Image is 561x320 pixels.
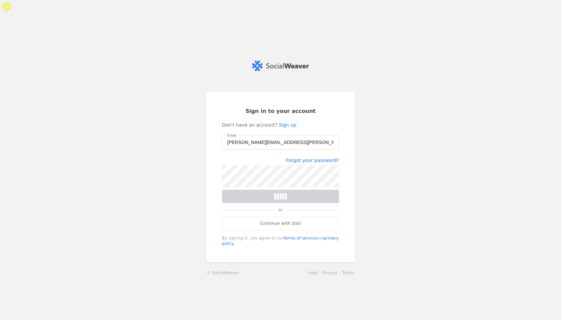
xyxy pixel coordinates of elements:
a: Help [309,271,318,275]
a: Continue with SSO [222,217,339,230]
a: Forgot your password? [286,158,339,163]
mat-label: Email [227,133,236,139]
a: terms of service [284,236,316,241]
a: privacy policy [222,236,338,246]
div: By signing in, you agree to our and . [222,235,339,246]
li: · [318,270,323,276]
a: Privacy [323,271,337,275]
a: Terms [342,271,354,275]
a: © SocialWeaver [207,270,239,276]
span: Sign in to your account [245,108,316,115]
a: Sign up [279,122,297,128]
span: Don't have an account? [222,122,277,128]
li: · [337,270,342,276]
span: or [275,203,286,216]
input: Email [227,138,334,146]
